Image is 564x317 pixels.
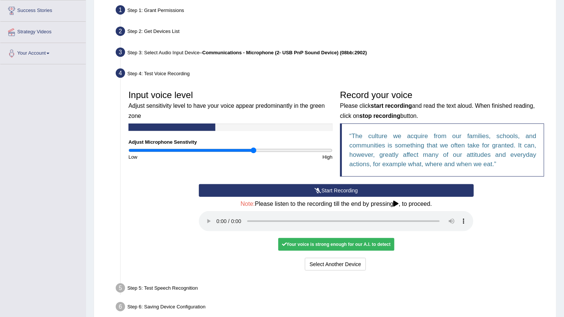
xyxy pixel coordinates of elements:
div: High [231,153,337,161]
h3: Input voice level [128,90,333,120]
div: Step 2: Get Devices List [112,24,553,41]
a: Strategy Videos [0,22,86,40]
div: Your voice is strong enough for our A.I. to detect [278,238,394,251]
b: start recording [371,103,412,109]
div: Step 6: Saving Device Configuration [112,300,553,316]
small: Adjust sensitivity level to have your voice appear predominantly in the green zone [128,103,325,119]
h3: Record your voice [340,90,544,120]
button: Start Recording [199,184,473,197]
div: Step 3: Select Audio Input Device [112,45,553,62]
div: Step 5: Test Speech Recognition [112,281,553,298]
small: Please click and read the text aloud. When finished reading, click on button. [340,103,535,119]
b: stop recording [360,113,400,119]
q: The culture we acquire from our families, schools, and communities is something that we often tak... [349,132,536,168]
span: Note: [240,201,255,207]
div: Step 1: Grant Permissions [112,3,553,19]
span: – [200,50,367,55]
label: Adjust Microphone Senstivity [128,138,197,146]
a: Success Stories [0,0,86,19]
div: Low [125,153,231,161]
div: Step 4: Test Voice Recording [112,66,553,83]
b: Communications - Microphone (2- USB PnP Sound Device) (08bb:2902) [202,50,367,55]
a: Your Account [0,43,86,62]
h4: Please listen to the recording till the end by pressing , to proceed. [199,201,473,207]
button: Select Another Device [305,258,366,271]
